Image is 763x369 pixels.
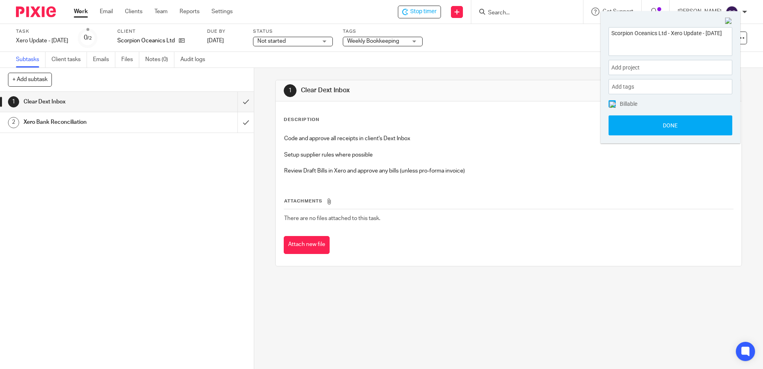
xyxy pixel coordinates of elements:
[154,8,168,16] a: Team
[620,101,637,107] span: Billable
[16,28,68,35] label: Task
[284,135,733,143] p: Code and approve all receipts in client's Dext Inbox
[51,52,87,67] a: Client tasks
[207,28,243,35] label: Due by
[284,236,330,254] button: Attach new file
[347,38,399,44] span: Weekly Bookkeeping
[87,36,92,40] small: /2
[678,8,721,16] p: [PERSON_NAME]
[284,167,733,175] p: Review Draft Bills in Xero and approve any bills (unless pro-forma invoice)
[212,8,233,16] a: Settings
[16,37,68,45] div: Xero Update - Thursday
[725,6,738,18] img: svg%3E
[609,115,732,135] button: Done
[398,6,441,18] div: Scorpion Oceanics Ltd - Xero Update - Thursday
[117,28,197,35] label: Client
[93,52,115,67] a: Emails
[8,117,19,128] div: 2
[410,8,437,16] span: Stop timer
[301,86,526,95] h1: Clear Dext Inbox
[284,199,322,203] span: Attachments
[24,96,161,108] h1: Clear Dext Inbox
[284,117,319,123] p: Description
[16,52,45,67] a: Subtasks
[121,52,139,67] a: Files
[343,28,423,35] label: Tags
[100,8,113,16] a: Email
[609,101,616,108] img: checked.png
[603,9,633,14] span: Get Support
[284,84,297,97] div: 1
[284,216,380,221] span: There are no files attached to this task.
[611,63,712,72] span: Add project
[8,96,19,107] div: 1
[117,37,175,45] p: Scorpion Oceanics Ltd
[16,37,68,45] div: Xero Update - [DATE]
[725,18,732,25] img: Close
[74,8,88,16] a: Work
[8,73,52,86] button: + Add subtask
[125,8,142,16] a: Clients
[612,81,638,93] span: Add tags
[609,28,732,54] textarea: Scorpion Oceanics Ltd - Xero Update - [DATE]
[284,151,733,159] p: Setup supplier rules where possible
[257,38,286,44] span: Not started
[253,28,333,35] label: Status
[16,6,56,17] img: Pixie
[180,8,200,16] a: Reports
[24,116,161,128] h1: Xero Bank Reconciliation
[207,38,224,44] span: [DATE]
[145,52,174,67] a: Notes (0)
[180,52,211,67] a: Audit logs
[84,33,92,42] div: 0
[487,10,559,17] input: Search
